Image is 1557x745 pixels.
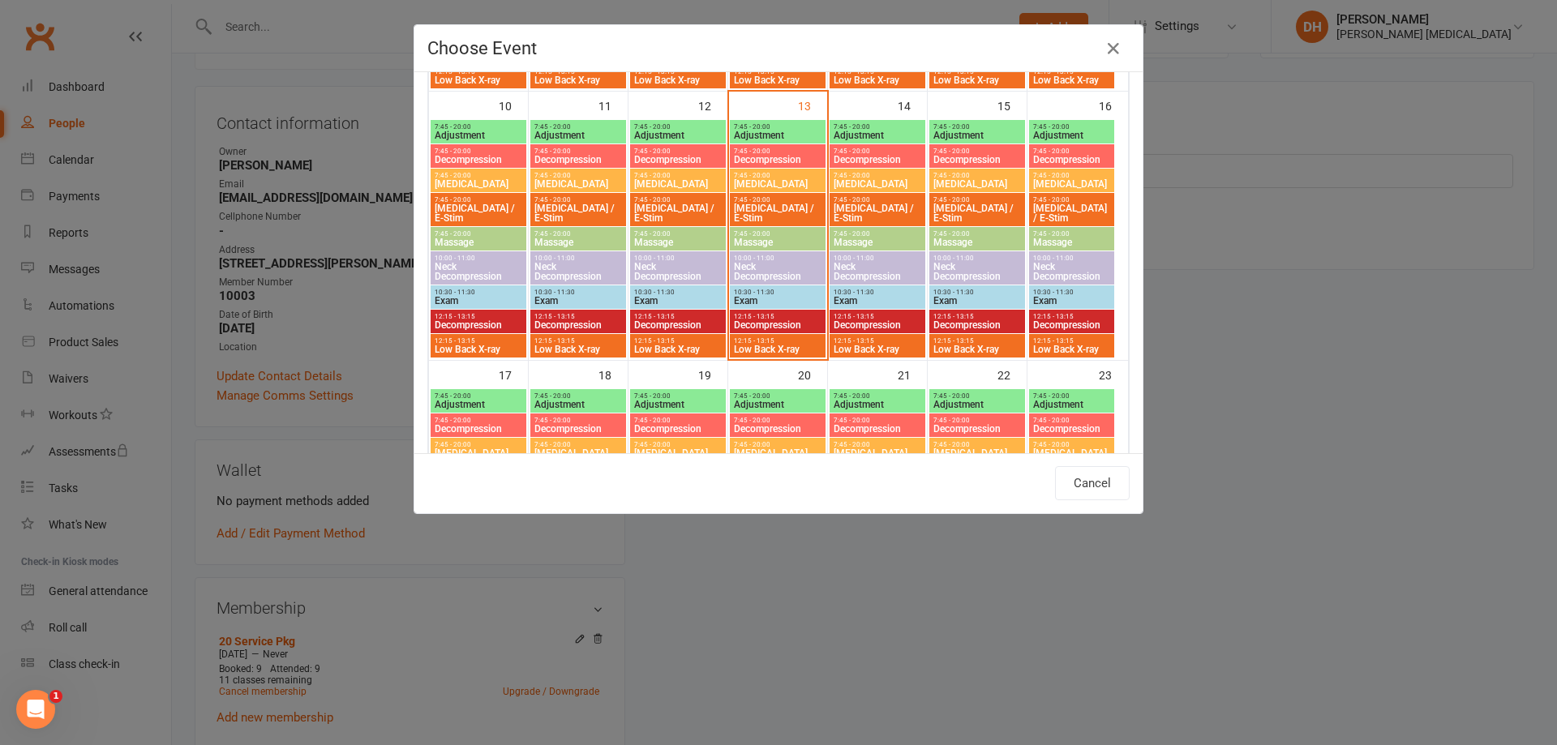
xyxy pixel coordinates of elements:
[898,361,927,387] div: 21
[434,448,523,458] span: [MEDICAL_DATA]
[698,92,727,118] div: 12
[1032,289,1111,296] span: 10:30 - 11:30
[534,238,623,247] span: Massage
[833,75,922,85] span: Low Back X-ray
[434,337,523,345] span: 12:15 - 13:15
[534,148,623,155] span: 7:45 - 20:00
[733,424,822,434] span: Decompression
[1032,148,1111,155] span: 7:45 - 20:00
[933,424,1022,434] span: Decompression
[1032,392,1111,400] span: 7:45 - 20:00
[733,255,822,262] span: 10:00 - 11:00
[833,400,922,409] span: Adjustment
[933,392,1022,400] span: 7:45 - 20:00
[733,417,822,424] span: 7:45 - 20:00
[833,238,922,247] span: Massage
[633,148,723,155] span: 7:45 - 20:00
[733,155,822,165] span: Decompression
[633,400,723,409] span: Adjustment
[434,320,523,330] span: Decompression
[833,148,922,155] span: 7:45 - 20:00
[1099,92,1128,118] div: 16
[434,424,523,434] span: Decompression
[1032,255,1111,262] span: 10:00 - 11:00
[499,92,528,118] div: 10
[633,313,723,320] span: 12:15 - 13:15
[633,337,723,345] span: 12:15 - 13:15
[733,296,822,306] span: Exam
[833,424,922,434] span: Decompression
[534,320,623,330] span: Decompression
[633,131,723,140] span: Adjustment
[534,131,623,140] span: Adjustment
[633,238,723,247] span: Massage
[833,123,922,131] span: 7:45 - 20:00
[633,123,723,131] span: 7:45 - 20:00
[733,392,822,400] span: 7:45 - 20:00
[534,296,623,306] span: Exam
[1099,361,1128,387] div: 23
[798,92,827,118] div: 13
[1032,68,1111,75] span: 12:15 - 13:15
[1032,123,1111,131] span: 7:45 - 20:00
[733,75,822,85] span: Low Back X-ray
[534,400,623,409] span: Adjustment
[798,361,827,387] div: 20
[933,400,1022,409] span: Adjustment
[833,179,922,189] span: [MEDICAL_DATA]
[833,203,922,223] span: [MEDICAL_DATA] / E-Stim
[633,441,723,448] span: 7:45 - 20:00
[434,148,523,155] span: 7:45 - 20:00
[733,179,822,189] span: [MEDICAL_DATA]
[534,417,623,424] span: 7:45 - 20:00
[933,172,1022,179] span: 7:45 - 20:00
[833,320,922,330] span: Decompression
[733,313,822,320] span: 12:15 - 13:15
[434,203,523,223] span: [MEDICAL_DATA] / E-Stim
[633,75,723,85] span: Low Back X-ray
[633,262,723,281] span: Neck Decompression
[434,289,523,296] span: 10:30 - 11:30
[633,255,723,262] span: 10:00 - 11:00
[898,92,927,118] div: 14
[933,196,1022,203] span: 7:45 - 20:00
[534,75,623,85] span: Low Back X-ray
[434,131,523,140] span: Adjustment
[833,255,922,262] span: 10:00 - 11:00
[434,417,523,424] span: 7:45 - 20:00
[434,172,523,179] span: 7:45 - 20:00
[933,179,1022,189] span: [MEDICAL_DATA]
[633,448,723,458] span: [MEDICAL_DATA]
[733,448,822,458] span: [MEDICAL_DATA]
[733,441,822,448] span: 7:45 - 20:00
[633,392,723,400] span: 7:45 - 20:00
[633,289,723,296] span: 10:30 - 11:30
[933,255,1022,262] span: 10:00 - 11:00
[1032,448,1111,458] span: [MEDICAL_DATA]
[933,441,1022,448] span: 7:45 - 20:00
[434,238,523,247] span: Massage
[534,289,623,296] span: 10:30 - 11:30
[833,337,922,345] span: 12:15 - 13:15
[1032,238,1111,247] span: Massage
[933,155,1022,165] span: Decompression
[1032,262,1111,281] span: Neck Decompression
[833,417,922,424] span: 7:45 - 20:00
[833,296,922,306] span: Exam
[733,345,822,354] span: Low Back X-ray
[598,361,628,387] div: 18
[733,203,822,223] span: [MEDICAL_DATA] / E-Stim
[534,68,623,75] span: 12:15 - 13:15
[434,400,523,409] span: Adjustment
[434,230,523,238] span: 7:45 - 20:00
[833,196,922,203] span: 7:45 - 20:00
[1032,424,1111,434] span: Decompression
[1032,345,1111,354] span: Low Back X-ray
[933,337,1022,345] span: 12:15 - 13:15
[534,262,623,281] span: Neck Decompression
[733,320,822,330] span: Decompression
[933,296,1022,306] span: Exam
[933,313,1022,320] span: 12:15 - 13:15
[434,441,523,448] span: 7:45 - 20:00
[698,361,727,387] div: 19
